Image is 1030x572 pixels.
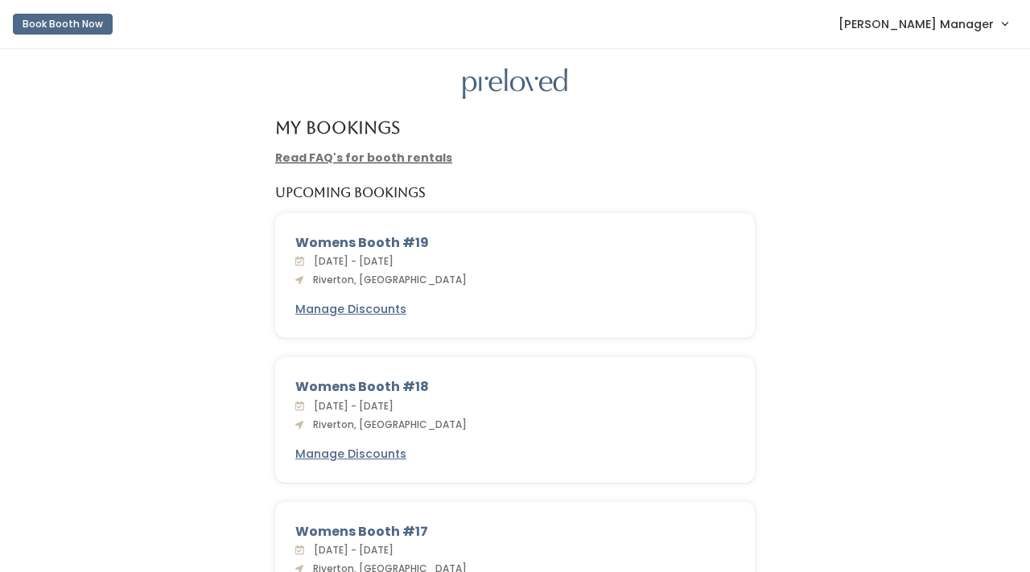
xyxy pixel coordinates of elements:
span: Riverton, [GEOGRAPHIC_DATA] [307,273,467,286]
span: [DATE] - [DATE] [307,543,393,557]
span: [DATE] - [DATE] [307,254,393,268]
div: Womens Booth #19 [295,233,735,253]
a: [PERSON_NAME] Manager [822,6,1024,41]
h5: Upcoming Bookings [275,186,426,200]
span: Riverton, [GEOGRAPHIC_DATA] [307,418,467,431]
div: Womens Booth #17 [295,522,735,541]
a: Book Booth Now [13,6,113,42]
img: preloved logo [463,68,567,100]
span: [PERSON_NAME] Manager [838,15,994,33]
a: Manage Discounts [295,446,406,463]
a: Read FAQ's for booth rentals [275,150,452,166]
h4: My Bookings [275,118,400,137]
span: [DATE] - [DATE] [307,399,393,413]
a: Manage Discounts [295,301,406,318]
button: Book Booth Now [13,14,113,35]
u: Manage Discounts [295,446,406,462]
u: Manage Discounts [295,301,406,317]
div: Womens Booth #18 [295,377,735,397]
